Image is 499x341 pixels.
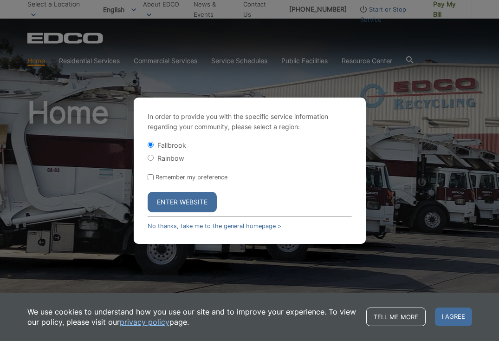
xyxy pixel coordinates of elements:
[148,111,352,132] p: In order to provide you with the specific service information regarding your community, please se...
[148,223,281,230] a: No thanks, take me to the general homepage >
[27,307,357,327] p: We use cookies to understand how you use our site and to improve your experience. To view our pol...
[120,317,169,327] a: privacy policy
[156,174,227,181] label: Remember my preference
[148,192,217,212] button: Enter Website
[435,308,472,326] span: I agree
[157,141,186,149] label: Fallbrook
[157,154,184,162] label: Rainbow
[366,308,426,326] a: Tell me more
